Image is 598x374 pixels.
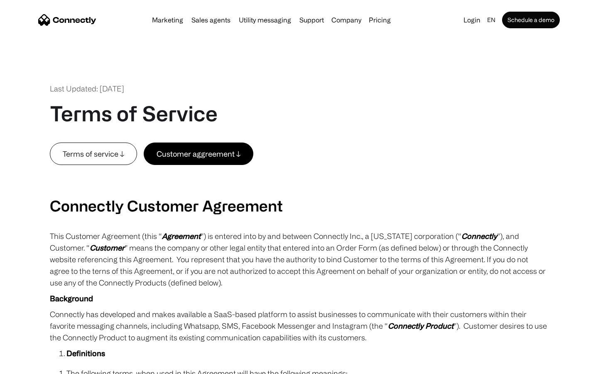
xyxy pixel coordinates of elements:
[50,165,548,177] p: ‍
[50,294,93,303] strong: Background
[502,12,560,28] a: Schedule a demo
[365,17,394,23] a: Pricing
[235,17,294,23] a: Utility messaging
[188,17,234,23] a: Sales agents
[157,148,240,160] div: Customer aggreement ↓
[66,349,105,357] strong: Definitions
[461,232,497,240] em: Connectly
[162,232,201,240] em: Agreement
[50,197,548,214] h2: Connectly Customer Agreement
[17,359,50,371] ul: Language list
[50,83,124,94] div: Last Updated: [DATE]
[149,17,186,23] a: Marketing
[460,14,484,26] a: Login
[63,148,124,160] div: Terms of service ↓
[388,322,453,330] em: Connectly Product
[8,359,50,371] aside: Language selected: English
[296,17,327,23] a: Support
[50,308,548,343] p: Connectly has developed and makes available a SaaS-based platform to assist businesses to communi...
[90,244,125,252] em: Customer
[50,230,548,288] p: This Customer Agreement (this “ ”) is entered into by and between Connectly Inc., a [US_STATE] co...
[331,14,361,26] div: Company
[487,14,495,26] div: en
[50,181,548,192] p: ‍
[50,101,218,126] h1: Terms of Service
